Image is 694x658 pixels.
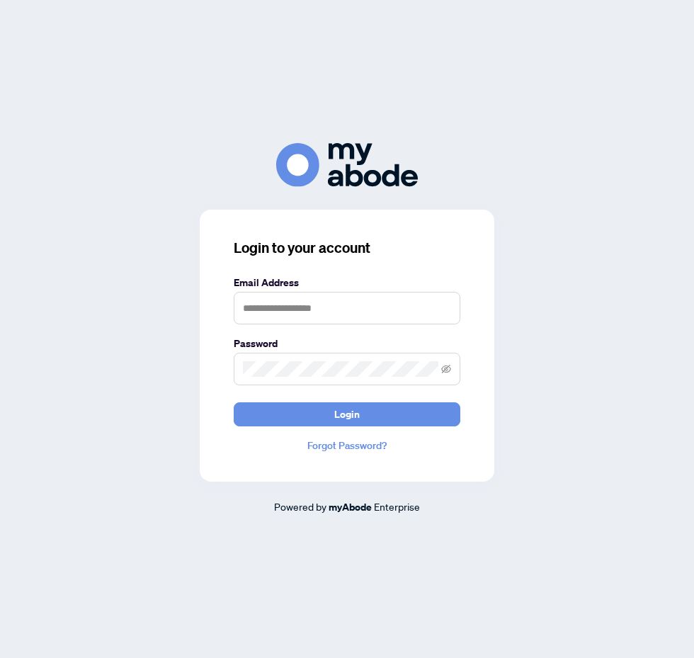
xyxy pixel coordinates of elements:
[234,238,460,258] h3: Login to your account
[234,402,460,426] button: Login
[374,500,420,513] span: Enterprise
[334,403,360,426] span: Login
[274,500,326,513] span: Powered by
[234,275,460,290] label: Email Address
[441,364,451,374] span: eye-invisible
[234,438,460,453] a: Forgot Password?
[234,336,460,351] label: Password
[329,499,372,515] a: myAbode
[276,143,418,186] img: ma-logo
